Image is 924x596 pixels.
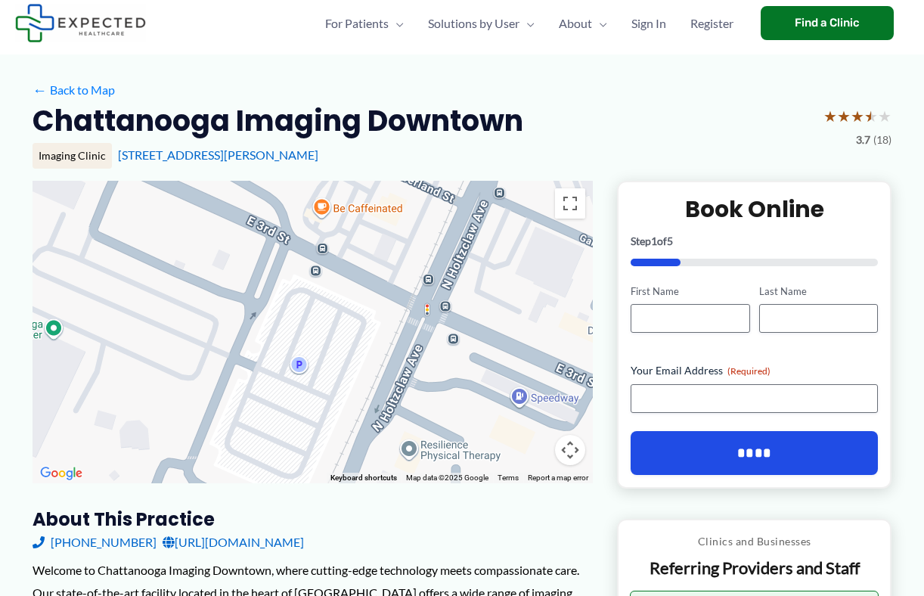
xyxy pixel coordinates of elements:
button: Toggle fullscreen view [555,188,585,219]
span: ★ [851,102,864,130]
span: (Required) [727,365,771,377]
a: [URL][DOMAIN_NAME] [163,531,304,554]
label: First Name [631,284,749,299]
span: 1 [651,234,657,247]
label: Last Name [759,284,878,299]
div: Imaging Clinic [33,143,112,169]
p: Clinics and Businesses [630,532,879,551]
label: Your Email Address [631,363,878,378]
span: Map data ©2025 Google [406,473,488,482]
button: Map camera controls [555,435,585,465]
button: Keyboard shortcuts [330,473,397,483]
span: ★ [878,102,891,130]
span: ★ [837,102,851,130]
a: Terms (opens in new tab) [498,473,519,482]
span: ← [33,82,47,97]
img: Expected Healthcare Logo - side, dark font, small [15,4,146,42]
p: Step of [631,236,878,247]
p: Referring Providers and Staff [630,557,879,579]
span: (18) [873,130,891,150]
span: 3.7 [856,130,870,150]
span: ★ [823,102,837,130]
span: 5 [667,234,673,247]
a: Find a Clinic [761,6,894,40]
a: Report a map error [528,473,588,482]
h3: About this practice [33,508,593,531]
img: Google [36,464,86,483]
h2: Book Online [631,194,878,224]
h2: Chattanooga Imaging Downtown [33,102,523,139]
a: Open this area in Google Maps (opens a new window) [36,464,86,483]
span: ★ [864,102,878,130]
a: [STREET_ADDRESS][PERSON_NAME] [118,147,318,162]
a: [PHONE_NUMBER] [33,531,157,554]
a: ←Back to Map [33,79,115,101]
